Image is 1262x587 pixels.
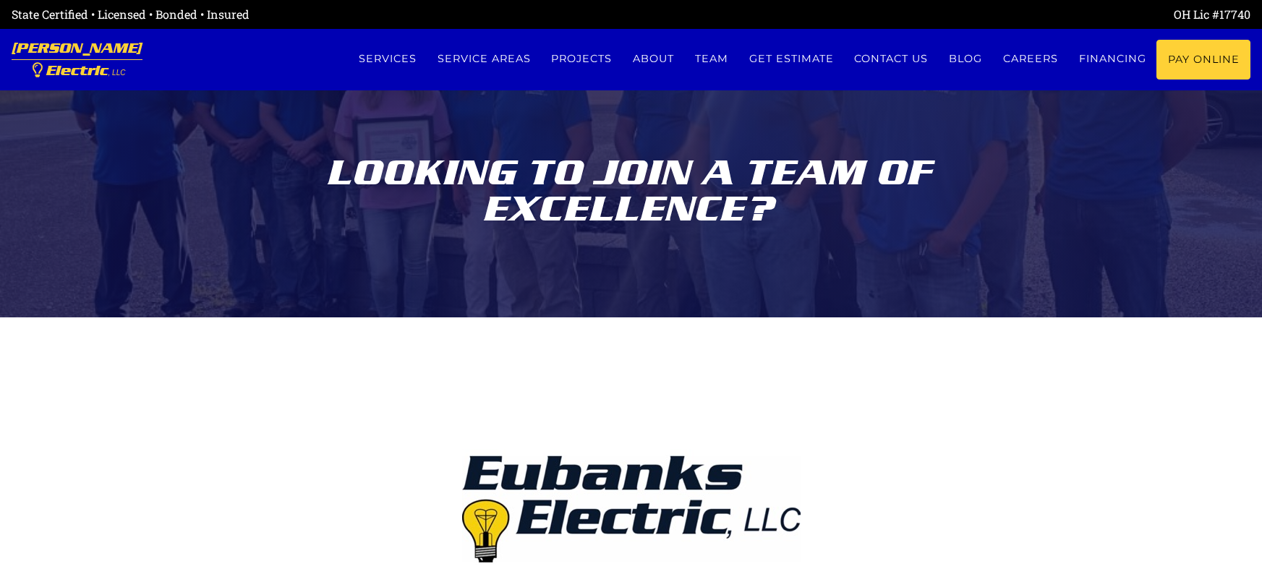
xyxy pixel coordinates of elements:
a: Projects [541,40,623,78]
a: Team [685,40,739,78]
a: Pay Online [1156,40,1250,80]
div: OH Lic #17740 [631,6,1251,23]
div: Looking to join a team of excellence? [230,143,1033,227]
a: Careers [993,40,1069,78]
a: About [623,40,685,78]
a: Contact us [844,40,939,78]
a: Services [348,40,427,78]
div: State Certified • Licensed • Bonded • Insured [12,6,631,23]
a: Financing [1068,40,1156,78]
span: , LLC [108,69,126,77]
a: [PERSON_NAME] Electric, LLC [12,29,142,90]
a: Service Areas [427,40,541,78]
a: Blog [939,40,993,78]
a: Get estimate [738,40,844,78]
